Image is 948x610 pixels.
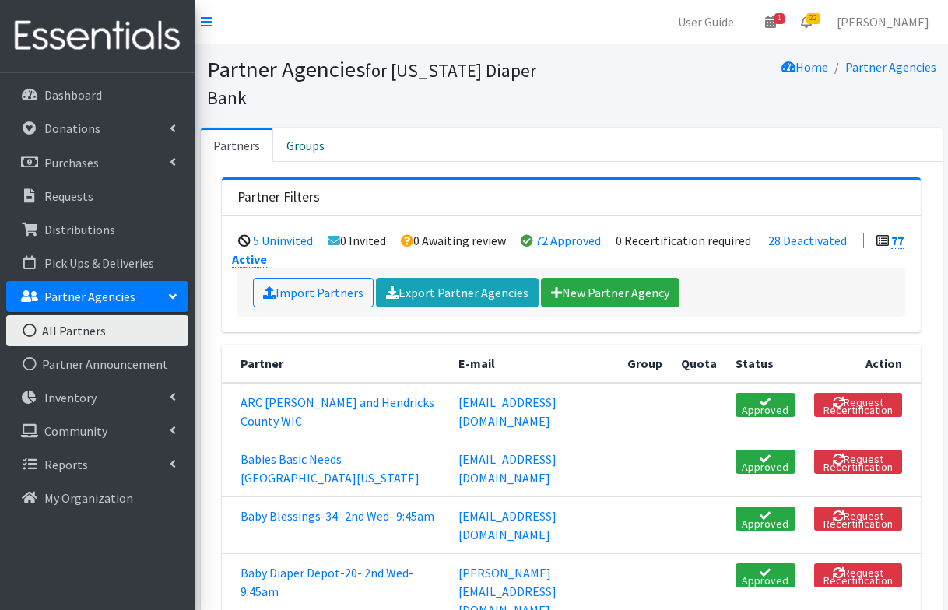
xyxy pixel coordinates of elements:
a: Partners [201,128,273,162]
a: Approved [736,450,795,474]
p: Inventory [44,390,97,405]
p: Distributions [44,222,115,237]
th: E-mail [449,345,618,383]
a: Partner Announcement [6,349,188,380]
th: Partner [222,345,449,383]
span: 22 [806,13,820,24]
a: Distributions [6,214,188,245]
p: Donations [44,121,100,136]
a: User Guide [665,6,746,37]
span: 1 [774,13,785,24]
a: Baby Blessings-34 -2nd Wed- 9:45am [241,508,434,524]
a: Export Partner Agencies [376,278,539,307]
p: Dashboard [44,87,102,103]
p: Reports [44,457,88,472]
p: Pick Ups & Deliveries [44,255,154,271]
li: 0 Invited [328,233,386,248]
li: 0 Recertification required [616,233,751,248]
a: ARC [PERSON_NAME] and Hendricks County WIC [241,394,434,429]
th: Action [805,345,921,383]
a: Approved [736,507,795,531]
a: 5 Uninvited [253,233,313,248]
a: Approved [736,563,795,587]
a: Requests [6,181,188,212]
a: Partner Agencies [845,59,936,75]
button: Request Recertification [814,507,902,531]
button: Request Recertification [814,563,902,587]
th: Group [618,345,672,383]
a: Approved [736,393,795,417]
a: Babies Basic Needs [GEOGRAPHIC_DATA][US_STATE] [241,451,420,486]
th: Quota [672,345,726,383]
a: Groups [273,128,338,162]
a: New Partner Agency [541,278,679,307]
a: Baby Diaper Depot-20- 2nd Wed- 9:45am [241,565,413,599]
a: [EMAIL_ADDRESS][DOMAIN_NAME] [458,508,557,542]
a: Pick Ups & Deliveries [6,247,188,279]
button: Request Recertification [814,393,902,417]
p: Requests [44,188,93,204]
a: Import Partners [253,278,374,307]
button: Request Recertification [814,450,902,474]
a: All Partners [6,315,188,346]
a: 72 Approved [535,233,601,248]
li: 0 Awaiting review [401,233,506,248]
a: 1 [753,6,788,37]
h3: Partner Filters [237,189,320,205]
a: Reports [6,449,188,480]
a: Dashboard [6,79,188,110]
small: for [US_STATE] Diaper Bank [207,59,536,109]
h1: Partner Agencies [207,56,566,110]
p: Partner Agencies [44,289,135,304]
a: [EMAIL_ADDRESS][DOMAIN_NAME] [458,451,557,486]
th: Status [726,345,805,383]
a: Donations [6,113,188,144]
a: 28 Deactivated [768,233,847,248]
p: Community [44,423,107,439]
a: 22 [788,6,824,37]
a: Purchases [6,147,188,178]
a: My Organization [6,482,188,514]
img: HumanEssentials [6,10,188,62]
a: Home [781,59,828,75]
a: Community [6,415,188,447]
a: Partner Agencies [6,281,188,312]
p: Purchases [44,155,99,170]
a: [PERSON_NAME] [824,6,942,37]
a: [EMAIL_ADDRESS][DOMAIN_NAME] [458,394,557,429]
p: My Organization [44,490,133,506]
a: Inventory [6,382,188,413]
